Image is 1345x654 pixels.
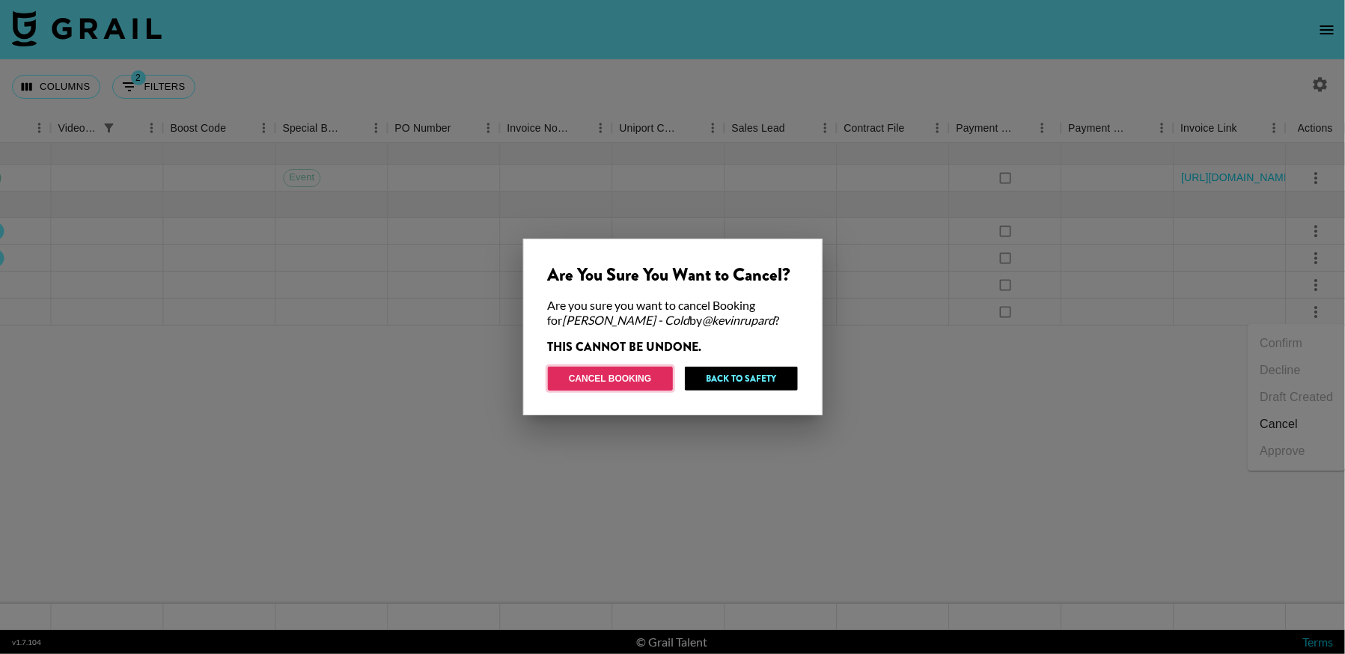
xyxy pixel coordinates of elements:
[703,313,775,327] em: @ kevinrupard
[548,340,798,355] div: THIS CANNOT BE UNDONE.
[548,298,798,328] div: Are you sure you want to cancel Booking for by ?
[685,367,798,391] button: Back to Safety
[563,313,690,327] em: [PERSON_NAME] - Cold
[548,263,798,286] div: Are You Sure You Want to Cancel?
[548,367,673,391] button: Cancel Booking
